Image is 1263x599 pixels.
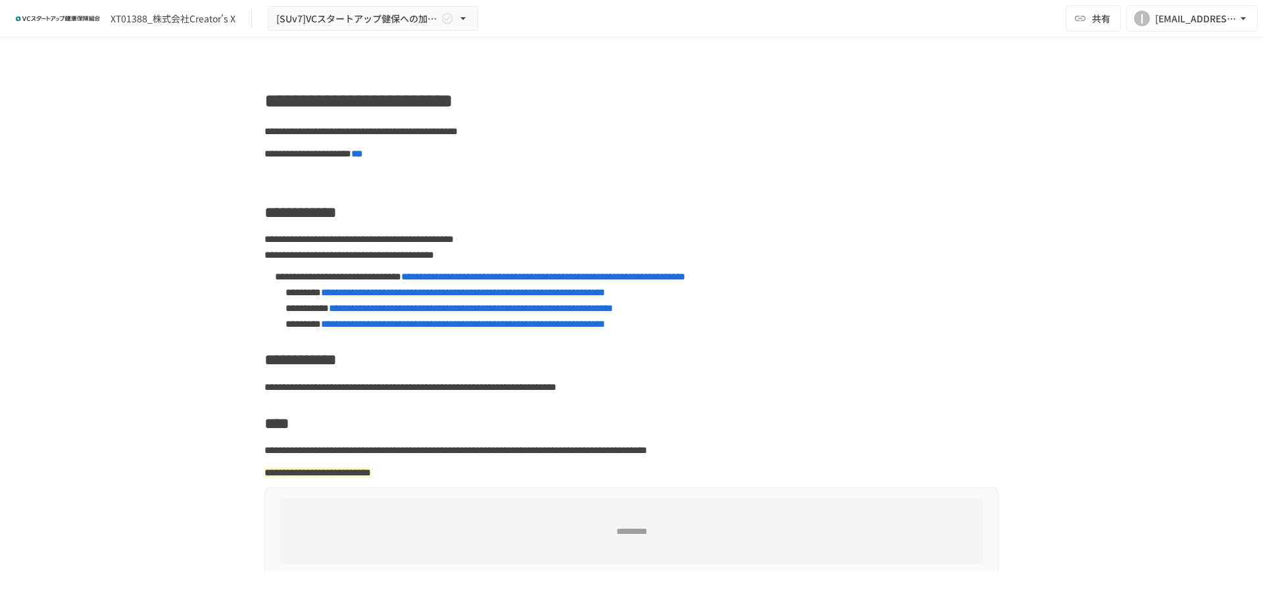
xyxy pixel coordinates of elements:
[1126,5,1258,32] button: I[EMAIL_ADDRESS][DOMAIN_NAME]
[16,8,100,29] img: ZDfHsVrhrXUoWEWGWYf8C4Fv4dEjYTEDCNvmL73B7ox
[1155,11,1237,27] div: [EMAIL_ADDRESS][DOMAIN_NAME]
[1092,11,1110,26] span: 共有
[111,12,235,26] div: XT01388_株式会社Creator's X
[1134,11,1150,26] div: I
[276,11,438,27] span: [SUv7]VCスタートアップ健保への加入申請手続き
[268,6,478,32] button: [SUv7]VCスタートアップ健保への加入申請手続き
[1066,5,1121,32] button: 共有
